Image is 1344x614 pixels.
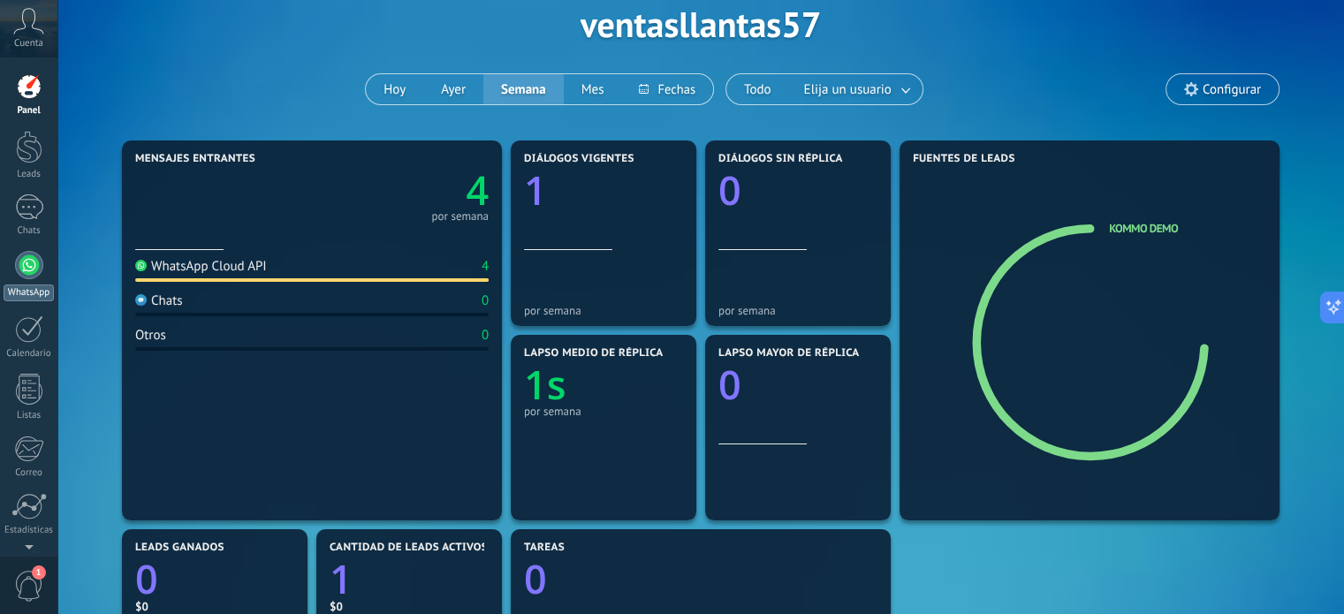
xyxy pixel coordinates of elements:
div: 0 [482,292,489,309]
div: 0 [482,327,489,344]
span: Configurar [1203,82,1261,97]
text: 0 [718,163,741,217]
div: Correo [4,467,55,479]
a: 1 [330,552,489,606]
div: 4 [482,258,489,275]
text: 1 [330,552,353,606]
button: Fechas [621,74,712,104]
a: 0 [524,552,877,606]
span: Elija un usuario [801,78,895,102]
div: $0 [135,599,294,614]
span: 1 [32,565,46,580]
span: Cuenta [14,38,43,49]
div: Listas [4,410,55,421]
div: Chats [135,292,183,309]
button: Todo [726,74,789,104]
div: Panel [4,105,55,117]
a: 4 [312,163,489,217]
span: Lapso medio de réplica [524,347,664,360]
text: 1 [524,163,547,217]
span: Mensajes entrantes [135,153,255,165]
button: Hoy [366,74,423,104]
div: por semana [524,304,683,317]
span: Fuentes de leads [913,153,1015,165]
span: Diálogos sin réplica [718,153,843,165]
span: Cantidad de leads activos [330,542,488,554]
div: Estadísticas [4,525,55,536]
span: Tareas [524,542,565,554]
a: 0 [135,552,294,606]
text: 0 [524,552,547,606]
text: 0 [135,552,158,606]
span: Diálogos vigentes [524,153,634,165]
div: Otros [135,327,166,344]
text: 0 [718,358,741,412]
button: Semana [483,74,564,104]
div: Chats [4,225,55,237]
text: 4 [466,163,489,217]
div: WhatsApp [4,284,54,301]
img: WhatsApp Cloud API [135,260,147,271]
img: Chats [135,294,147,306]
div: $0 [330,599,489,614]
text: 1s [524,358,566,412]
div: por semana [718,304,877,317]
a: Kommo Demo [1109,221,1178,236]
span: Lapso mayor de réplica [718,347,859,360]
div: Calendario [4,348,55,360]
div: WhatsApp Cloud API [135,258,267,275]
span: Leads ganados [135,542,224,554]
button: Mes [564,74,622,104]
div: por semana [524,405,683,418]
div: por semana [431,212,489,221]
div: Leads [4,169,55,180]
button: Ayer [423,74,483,104]
button: Elija un usuario [789,74,923,104]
